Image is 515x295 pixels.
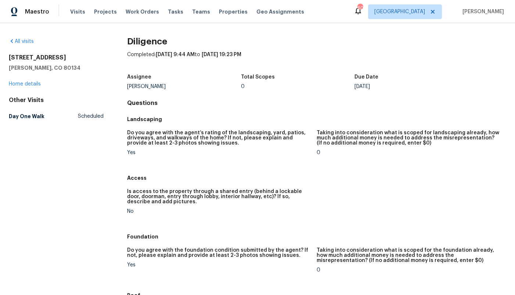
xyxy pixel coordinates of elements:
[168,9,183,14] span: Tasks
[317,150,500,155] div: 0
[9,110,104,123] a: Day One WalkScheduled
[317,248,500,263] h5: Taking into consideration what is scoped for the foundation already, how much additional money is...
[9,113,44,120] h5: Day One Walk
[9,64,104,72] h5: [PERSON_NAME], CO 80134
[127,174,506,182] h5: Access
[127,38,506,45] h2: Diligence
[317,267,500,273] div: 0
[127,262,311,267] div: Yes
[127,116,506,123] h5: Landscaping
[219,8,248,15] span: Properties
[127,84,241,89] div: [PERSON_NAME]
[78,113,104,120] span: Scheduled
[241,84,355,89] div: 0
[9,96,104,104] div: Other Visits
[256,8,304,15] span: Geo Assignments
[354,84,468,89] div: [DATE]
[70,8,85,15] span: Visits
[460,8,504,15] span: [PERSON_NAME]
[354,74,378,80] h5: Due Date
[127,150,311,155] div: Yes
[25,8,49,15] span: Maestro
[317,130,500,146] h5: Taking into consideration what is scoped for landscaping already, how much additional money is ne...
[192,8,210,15] span: Teams
[9,81,41,87] a: Home details
[127,130,311,146] h5: Do you agree with the agent’s rating of the landscaping, yard, patios, driveways, and walkways of...
[127,209,311,214] div: No
[127,51,506,70] div: Completed: to
[9,54,104,61] h2: [STREET_ADDRESS]
[126,8,159,15] span: Work Orders
[127,99,506,107] h4: Questions
[202,52,241,57] span: [DATE] 19:23 PM
[9,39,34,44] a: All visits
[127,248,311,258] h5: Do you agree with the foundation condition submitted by the agent? If not, please explain and pro...
[156,52,195,57] span: [DATE] 9:44 AM
[374,8,425,15] span: [GEOGRAPHIC_DATA]
[127,189,311,204] h5: Is access to the property through a shared entry (behind a lockable door, doorman, entry through ...
[241,74,275,80] h5: Total Scopes
[357,4,363,12] div: 60
[127,74,151,80] h5: Assignee
[94,8,117,15] span: Projects
[127,233,506,240] h5: Foundation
